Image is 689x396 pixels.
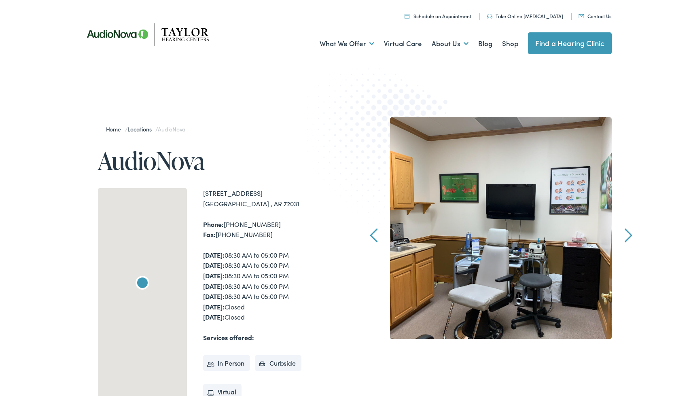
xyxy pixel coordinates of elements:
strong: [DATE]: [203,282,225,290]
span: AudioNova [158,125,185,133]
a: Find a Hearing Clinic [528,32,612,54]
div: [PHONE_NUMBER] [PHONE_NUMBER] [203,219,345,240]
a: Locations [127,125,155,133]
strong: Fax: [203,230,216,239]
a: Next [624,228,632,243]
img: utility icon [405,13,409,19]
a: 3 [505,345,529,370]
a: About Us [432,29,469,59]
div: [STREET_ADDRESS] [GEOGRAPHIC_DATA] , AR 72031 [203,188,345,209]
a: Contact Us [579,13,611,19]
a: Schedule an Appointment [405,13,471,19]
li: In Person [203,355,250,371]
a: 4 [537,345,562,370]
li: Curbside [255,355,301,371]
strong: [DATE]: [203,271,225,280]
a: What We Offer [320,29,374,59]
a: 1 [440,345,464,370]
a: 2 [473,345,497,370]
a: Take Online [MEDICAL_DATA] [487,13,563,19]
div: AudioNova [133,274,152,294]
a: Home [106,125,125,133]
a: Shop [502,29,518,59]
strong: [DATE]: [203,260,225,269]
h1: AudioNova [98,147,345,174]
div: 08:30 AM to 05:00 PM 08:30 AM to 05:00 PM 08:30 AM to 05:00 PM 08:30 AM to 05:00 PM 08:30 AM to 0... [203,250,345,322]
strong: [DATE]: [203,312,225,321]
strong: [DATE]: [203,250,225,259]
a: Virtual Care [384,29,422,59]
img: utility icon [579,14,584,18]
span: / / [106,125,186,133]
a: Prev [370,228,377,243]
strong: [DATE]: [203,292,225,301]
strong: Phone: [203,220,224,229]
img: utility icon [487,14,492,19]
a: Blog [478,29,492,59]
strong: Services offered: [203,333,254,342]
strong: [DATE]: [203,302,225,311]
